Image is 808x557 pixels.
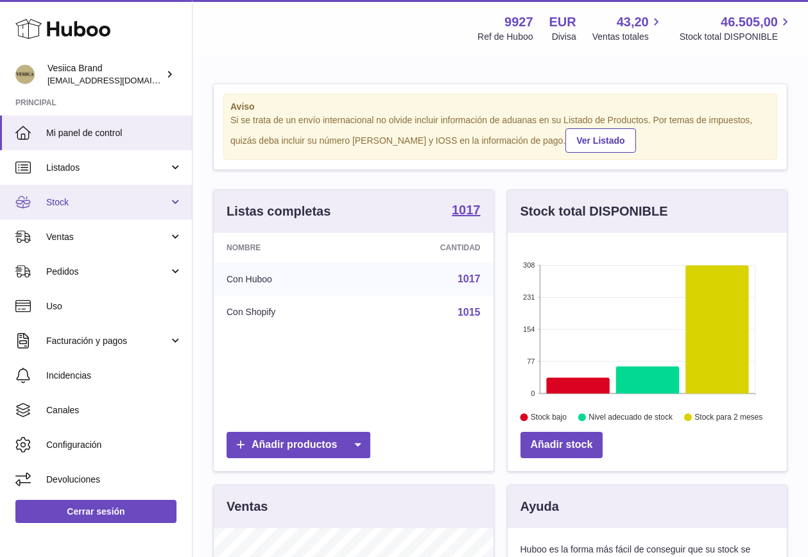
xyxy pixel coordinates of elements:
div: Divisa [552,31,576,43]
span: Ventas [46,231,169,243]
strong: Aviso [230,101,770,113]
a: 1017 [458,273,481,284]
h3: Listas completas [227,203,331,220]
strong: EUR [549,13,576,31]
span: Stock [46,196,169,209]
a: Cerrar sesión [15,500,176,523]
strong: 1017 [452,203,481,216]
a: Ver Listado [565,128,635,153]
span: Uso [46,300,182,313]
strong: 9927 [504,13,533,31]
th: Cantidad [362,233,493,262]
span: 43,20 [617,13,649,31]
span: 46.505,00 [721,13,778,31]
span: Devoluciones [46,474,182,486]
td: Con Shopify [214,296,362,329]
span: Ventas totales [592,31,664,43]
th: Nombre [214,233,362,262]
a: 1017 [452,203,481,219]
text: Stock bajo [530,413,566,422]
span: Configuración [46,439,182,451]
h3: Ayuda [520,498,559,515]
span: Pedidos [46,266,169,278]
span: Canales [46,404,182,416]
h3: Ventas [227,498,268,515]
div: Si se trata de un envío internacional no olvide incluir información de aduanas en su Listado de P... [230,114,770,153]
text: 231 [523,293,535,301]
h3: Stock total DISPONIBLE [520,203,668,220]
a: 43,20 Ventas totales [592,13,664,43]
text: Stock para 2 meses [694,413,762,422]
text: 308 [523,261,535,269]
span: [EMAIL_ADDRESS][DOMAIN_NAME] [47,75,189,85]
a: Añadir productos [227,432,370,458]
td: Con Huboo [214,262,362,296]
div: Ref de Huboo [477,31,533,43]
a: Añadir stock [520,432,603,458]
img: logistic@vesiica.com [15,65,35,84]
span: Incidencias [46,370,182,382]
text: 154 [523,325,535,333]
text: 77 [527,357,535,365]
text: 0 [531,390,535,397]
div: Vesiica Brand [47,62,163,87]
a: 1015 [458,307,481,318]
span: Mi panel de control [46,127,182,139]
a: 46.505,00 Stock total DISPONIBLE [680,13,793,43]
text: Nivel adecuado de stock [589,413,673,422]
span: Listados [46,162,169,174]
span: Stock total DISPONIBLE [680,31,793,43]
span: Facturación y pagos [46,335,169,347]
